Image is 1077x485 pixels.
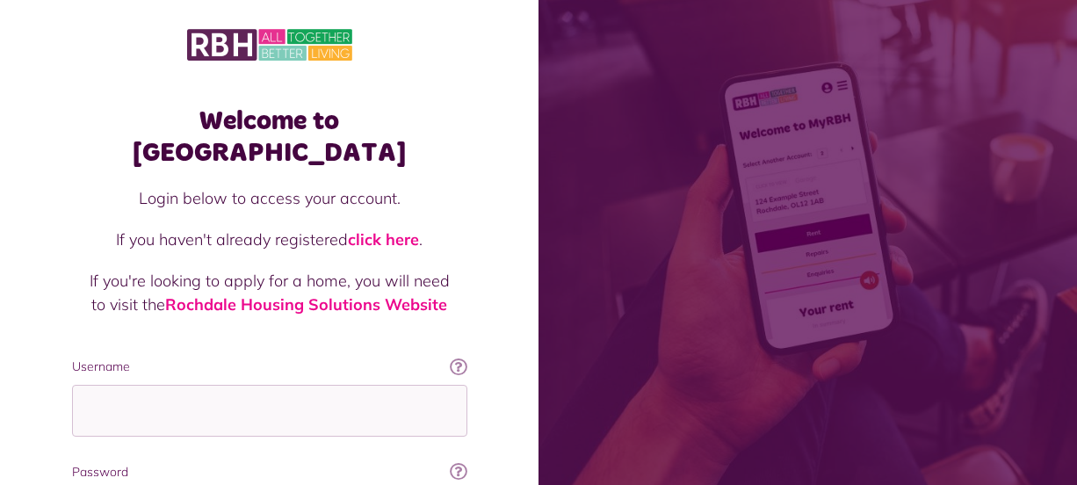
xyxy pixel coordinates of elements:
label: Password [72,463,467,481]
p: Login below to access your account. [90,186,450,210]
a: click here [348,229,419,250]
img: MyRBH [187,26,352,63]
p: If you're looking to apply for a home, you will need to visit the [90,269,450,316]
h1: Welcome to [GEOGRAPHIC_DATA] [72,105,467,169]
p: If you haven't already registered . [90,228,450,251]
label: Username [72,358,467,376]
a: Rochdale Housing Solutions Website [165,294,447,315]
